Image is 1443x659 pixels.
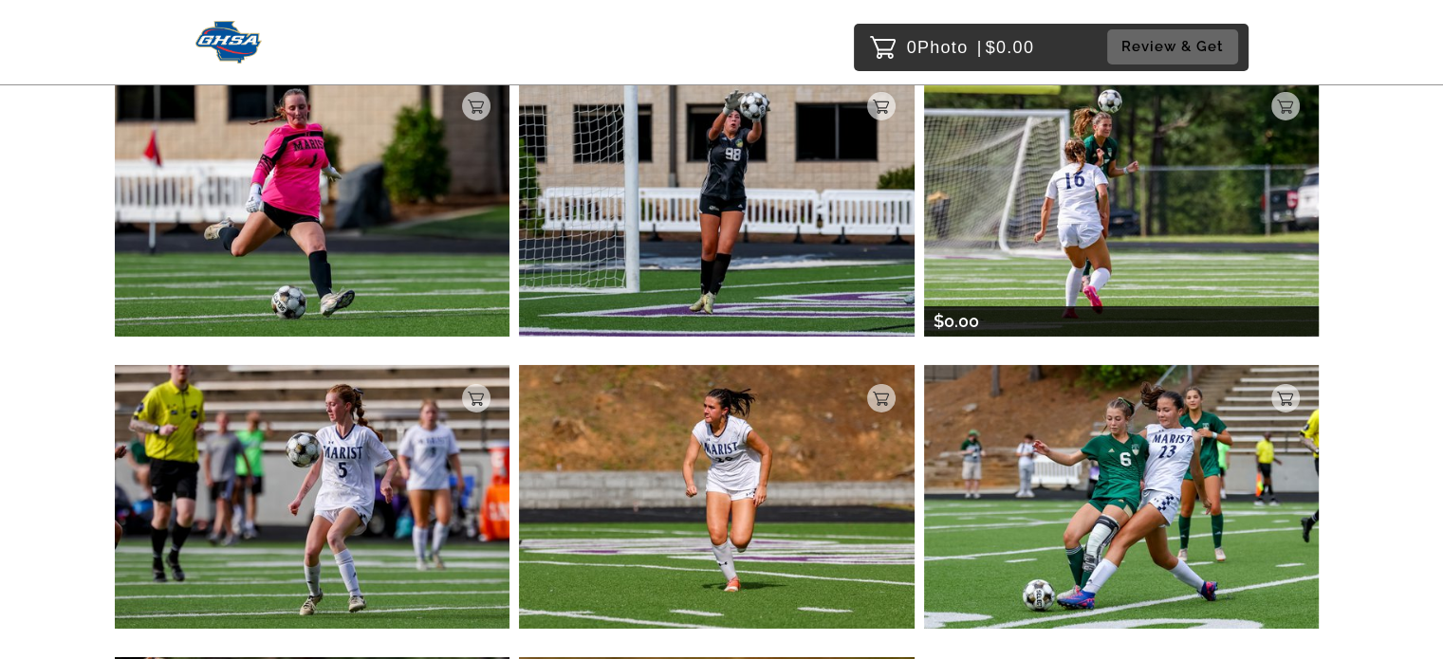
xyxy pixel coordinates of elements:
button: Review & Get [1107,29,1238,64]
img: Snapphound Logo [195,21,263,64]
span: | [977,38,983,57]
img: 192803 [115,365,510,628]
img: 192806 [115,73,510,336]
a: Review & Get [1107,29,1244,64]
img: 192807 [924,73,1320,336]
span: Photo [917,32,969,63]
p: $0.00 [934,306,979,337]
img: 192804 [924,365,1320,628]
img: 192809 [519,73,915,336]
p: 0 $0.00 [907,32,1035,63]
img: 192805 [519,365,915,628]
